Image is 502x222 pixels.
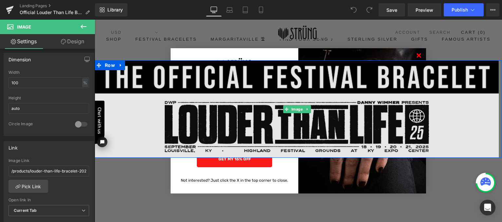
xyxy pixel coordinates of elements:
div: Circle Image [9,121,68,128]
a: Laptop [222,3,237,16]
a: Tablet [237,3,253,16]
div: Height [9,96,89,100]
span: Image [195,86,209,93]
input: auto [9,103,89,114]
button: Publish [444,3,484,16]
button: Redo [363,3,376,16]
a: Mobile [253,3,269,16]
span: Row [9,41,22,50]
span: Image [17,24,31,30]
a: Expand / Collapse [22,41,30,50]
div: Image Link [9,158,89,163]
img: GET YOUR BACKSTAGE PASS [204,29,331,174]
img: Get Strung [119,38,161,51]
div: % [82,78,88,87]
div: Width [9,70,89,75]
a: Pick Link [9,180,48,193]
a: Expand / Collapse [209,86,216,93]
span: Publish [452,7,468,12]
span: Official Louder Than Life Bracelet 2025 [20,10,83,15]
a: Design [49,34,96,49]
input: auto [9,77,89,88]
a: Preview [408,3,441,16]
div: Dimension [9,53,31,62]
a: Desktop [206,3,222,16]
a: Landing Pages [20,3,95,9]
b: Current Tab [14,208,37,213]
div: Open Intercom Messenger [480,200,495,215]
button: Undo [347,3,360,16]
div: Open link In [9,198,89,202]
input: https://your-shop.myshopify.com [9,166,89,176]
button: More [486,3,499,16]
span: Preview [416,7,433,13]
span: Library [107,7,123,13]
a: New Library [95,3,127,16]
span: Save [386,7,397,13]
div: Link [9,141,18,151]
button: Open chat widget [2,73,13,84]
button: Close dialog [320,32,328,40]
